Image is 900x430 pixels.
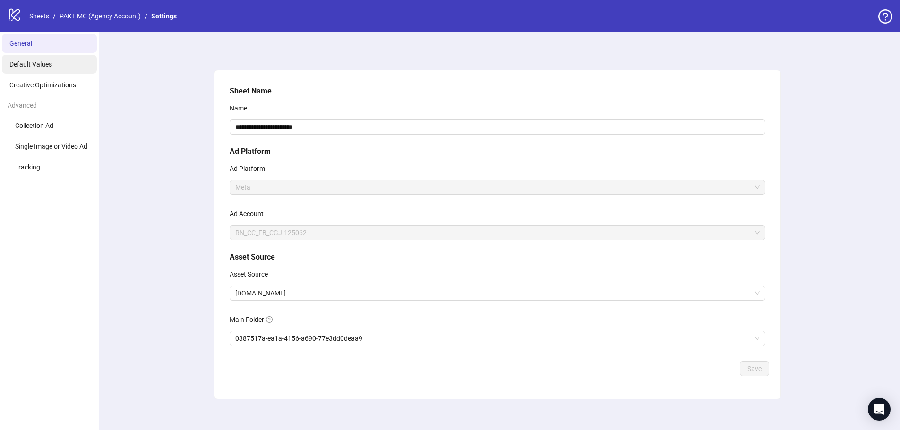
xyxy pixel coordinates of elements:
span: Meta [235,180,760,194]
span: 0387517a-ea1a-4156-a690-77e3dd0deaa9 [235,331,760,346]
span: RN_CC_FB_CGJ-125062 [235,226,760,240]
div: Open Intercom Messenger [868,398,891,421]
span: Frame.io [235,286,760,300]
span: question-circle [878,9,892,24]
h5: Asset Source [230,252,765,263]
a: Sheets [27,11,51,21]
input: Name [230,119,765,135]
span: Default Values [9,60,52,68]
span: Tracking [15,163,40,171]
span: Single Image or Video Ad [15,143,87,150]
label: Ad Account [230,206,270,221]
h5: Ad Platform [230,146,765,157]
span: question-circle [266,316,273,323]
li: / [145,11,147,21]
label: Ad Platform [230,161,271,176]
span: Creative Optimizations [9,81,76,89]
a: Settings [149,11,179,21]
label: Main Folder [230,312,279,327]
label: Name [230,101,253,116]
a: PAKT MC (Agency Account) [58,11,143,21]
h5: Sheet Name [230,85,765,97]
li: / [53,11,56,21]
span: General [9,40,32,47]
button: Save [740,361,769,376]
label: Asset Source [230,267,274,282]
span: Collection Ad [15,122,53,129]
